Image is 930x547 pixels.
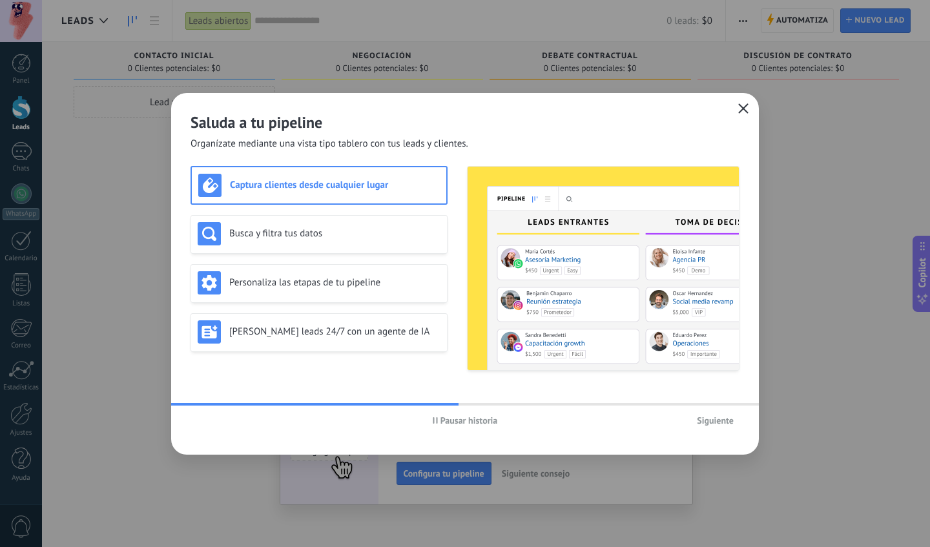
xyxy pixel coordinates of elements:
[427,411,504,430] button: Pausar historia
[691,411,739,430] button: Siguiente
[191,112,739,132] h2: Saluda a tu pipeline
[697,416,734,425] span: Siguiente
[191,138,468,150] span: Organízate mediante una vista tipo tablero con tus leads y clientes.
[229,276,440,289] h3: Personaliza las etapas de tu pipeline
[230,179,440,191] h3: Captura clientes desde cualquier lugar
[440,416,498,425] span: Pausar historia
[229,325,440,338] h3: [PERSON_NAME] leads 24/7 con un agente de IA
[229,227,440,240] h3: Busca y filtra tus datos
